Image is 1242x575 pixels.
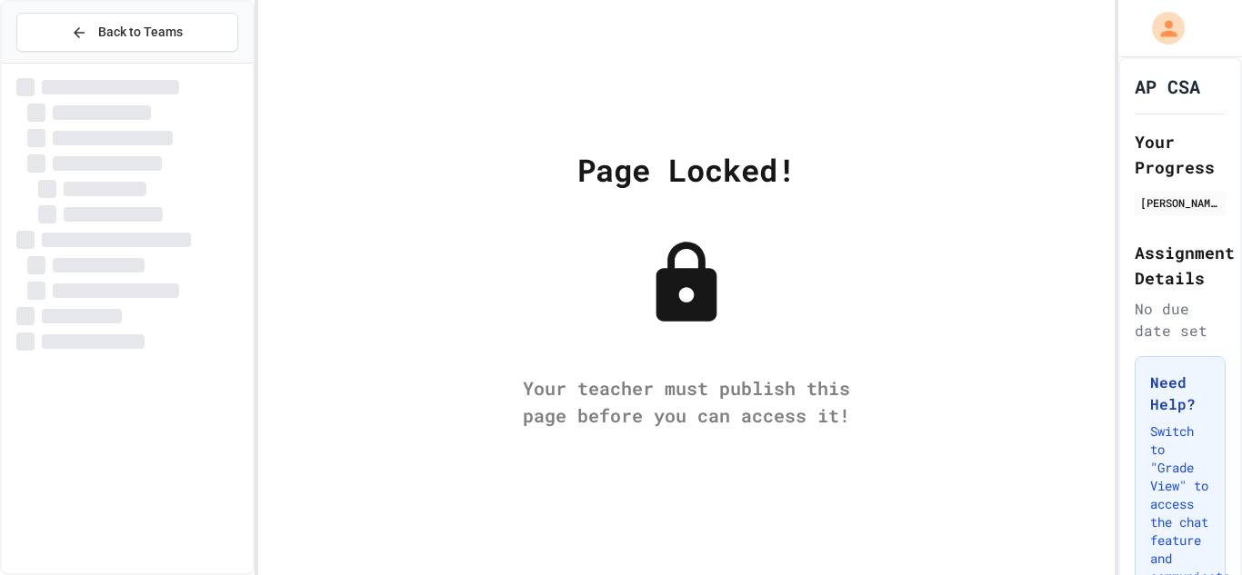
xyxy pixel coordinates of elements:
h2: Assignment Details [1135,240,1226,291]
h1: AP CSA [1135,74,1200,99]
div: My Account [1133,7,1189,49]
button: Back to Teams [16,13,238,52]
div: Page Locked! [577,146,796,193]
iframe: chat widget [1166,502,1224,557]
h3: Need Help? [1150,372,1210,415]
span: Back to Teams [98,23,183,42]
div: [PERSON_NAME] [1140,194,1220,211]
h2: Your Progress [1135,129,1226,180]
div: Your teacher must publish this page before you can access it! [505,374,868,429]
div: No due date set [1135,298,1226,342]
